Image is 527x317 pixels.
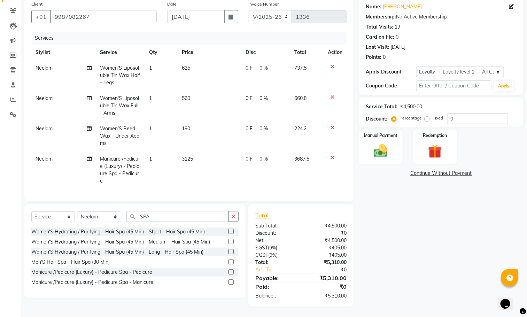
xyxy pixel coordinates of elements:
div: Apply Discount [366,68,416,76]
span: 0 % [259,155,268,163]
span: 625 [182,65,190,71]
span: Neelam [36,156,53,162]
button: +91 [31,10,51,23]
a: Continue Without Payment [360,170,522,177]
span: 190 [182,125,190,132]
span: 660.8 [294,95,307,101]
div: Manicure /Pedicure (Luxury) - Pedicure Spa - Manicure [31,279,153,286]
div: Name: [366,3,381,10]
div: Discount: [366,115,387,123]
div: Last Visit: [366,44,389,51]
div: ₹4,500.00 [400,103,422,110]
div: ₹405.00 [301,244,352,252]
div: Women'S Hydrating / Purifying - Hair Spa (45 Min) - Long - Hair Spa (45 Min) [31,248,203,256]
input: Search by Name/Mobile/Email/Code [50,10,157,23]
div: ( ) [250,252,301,259]
span: Neelam [36,65,53,71]
div: Women'S Hydrating / Purifying - Hair Spa (45 Min) - Short - Hair Spa (45 Min) [31,228,205,235]
span: | [255,125,257,132]
span: 9% [270,252,276,258]
span: Neelam [36,95,53,101]
span: 737.5 [294,65,307,71]
label: Redemption [423,132,447,139]
div: ₹5,310.00 [301,292,352,300]
label: Client [31,1,42,7]
span: 3687.5 [294,156,309,162]
span: 0 % [259,125,268,132]
div: 0 [396,33,398,41]
th: Service [96,45,145,60]
span: SGST [255,245,268,251]
div: Membership: [366,13,396,21]
span: 3125 [182,156,193,162]
th: Qty [145,45,178,60]
div: ₹5,310.00 [301,274,352,282]
span: CGST [255,252,268,258]
span: 224.2 [294,125,307,132]
div: Balance : [250,292,301,300]
span: | [255,95,257,102]
div: Payable: [250,274,301,282]
div: Discount: [250,230,301,237]
div: [DATE] [390,44,405,51]
div: ( ) [250,244,301,252]
div: ₹0 [310,266,352,273]
label: Date [167,1,177,7]
button: Apply [494,81,514,91]
label: Percentage [400,115,422,121]
a: Add Tip [250,266,309,273]
span: 1 [149,156,152,162]
div: Service Total: [366,103,397,110]
img: _gift.svg [424,143,446,160]
span: 1 [149,125,152,132]
div: ₹0 [301,283,352,291]
div: Women'S Hydrating / Purifying - Hair Spa (45 Min) - Medium - Hair Spa (45 Min) [31,238,210,246]
div: Total Visits: [366,23,393,31]
span: | [255,64,257,72]
div: ₹4,500.00 [301,237,352,244]
span: Neelam [36,125,53,132]
div: Card on file: [366,33,394,41]
iframe: chat widget [498,289,520,310]
span: 0 F [246,155,253,163]
th: Action [324,45,347,60]
span: 560 [182,95,190,101]
div: 0 [383,54,386,61]
input: Search or Scan [126,211,229,222]
div: Coupon Code [366,82,416,90]
div: Net: [250,237,301,244]
span: Manicure /Pedicure (Luxury) - Pedicure Spa - Pedicure [100,156,140,184]
span: 0 % [259,64,268,72]
label: Invoice Number [249,1,279,7]
div: ₹405.00 [301,252,352,259]
th: Total [290,45,324,60]
div: Manicure /Pedicure (Luxury) - Pedicure Spa - Pedicure [31,269,152,276]
th: Price [178,45,241,60]
span: 1 [149,95,152,101]
div: Paid: [250,283,301,291]
span: 0 F [246,64,253,72]
div: ₹4,500.00 [301,222,352,230]
th: Disc [241,45,290,60]
span: Women'S Liposoluble Tin Wax Half - Legs [100,65,140,86]
div: Men'S Hair Spa - Hair Spa (30 Min) [31,258,110,266]
label: Manual Payment [364,132,397,139]
span: 0 % [259,95,268,102]
div: ₹0 [301,230,352,237]
span: 1 [149,65,152,71]
div: 19 [395,23,400,31]
span: 0 F [246,95,253,102]
div: Services [32,32,352,45]
label: Fixed [433,115,443,121]
input: Enter Offer / Coupon Code [416,80,491,91]
span: 9% [269,245,276,250]
span: Women'S Beed Wax - Under Aeams [100,125,139,146]
div: ₹5,310.00 [301,259,352,266]
a: [PERSON_NAME] [383,3,422,10]
div: No Active Membership [366,13,517,21]
div: Total: [250,259,301,266]
span: | [255,155,257,163]
span: Total [255,212,271,219]
span: Women'S Liposoluble Tin Wax Full - Arms [100,95,139,116]
div: Points: [366,54,381,61]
